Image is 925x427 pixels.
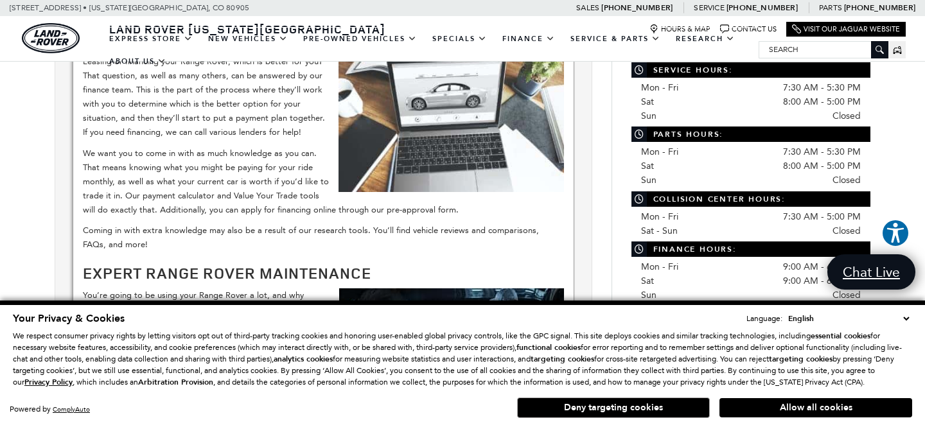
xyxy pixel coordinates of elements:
[531,354,594,364] strong: targeting cookies
[811,331,870,341] strong: essential cookies
[101,28,200,50] a: EXPRESS STORE
[22,23,80,53] a: land-rover
[24,377,73,387] u: Privacy Policy
[783,260,861,274] span: 9:00 AM - 6:00 PM
[200,28,295,50] a: New Vehicles
[720,24,777,34] a: Contact Us
[783,210,861,224] span: 7:30 AM - 5:00 PM
[641,290,656,301] span: Sun
[833,173,861,187] span: Closed
[101,21,393,37] a: Land Rover [US_STATE][GEOGRAPHIC_DATA]
[517,397,710,418] button: Deny targeting cookies
[641,275,654,286] span: Sat
[746,315,782,322] div: Language:
[649,24,710,34] a: Hours & Map
[719,398,912,417] button: Allow all cookies
[83,146,564,217] p: We want you to come in with as much knowledge as you can. That means knowing what you might be pa...
[631,126,870,142] span: Parts Hours:
[10,405,90,414] div: Powered by
[83,55,564,140] p: Leasing or financing your Range Rover, which is better for you? That question, as well as many ot...
[13,311,125,326] span: Your Privacy & Cookies
[783,145,861,159] span: 7:30 AM - 5:30 PM
[101,28,759,73] nav: Main Navigation
[792,24,900,34] a: Visit Our Jaguar Website
[83,223,564,252] p: Coming in with extra knowledge may also be a result of our research tools. You’ll find vehicle re...
[576,3,599,12] span: Sales
[881,219,910,247] button: Explore your accessibility options
[844,3,915,13] a: [PHONE_NUMBER]
[833,109,861,123] span: Closed
[819,3,842,12] span: Parts
[727,3,798,13] a: [PHONE_NUMBER]
[783,159,861,173] span: 8:00 AM - 5:00 PM
[138,377,213,387] strong: Arbitration Provision
[563,28,668,50] a: Service & Parts
[516,342,581,353] strong: functional cookies
[601,3,673,13] a: [PHONE_NUMBER]
[881,219,910,250] aside: Accessibility Help Desk
[10,3,249,12] a: [STREET_ADDRESS] • [US_STATE][GEOGRAPHIC_DATA], CO 80905
[833,224,861,238] span: Closed
[83,288,564,374] p: You’re going to be using your Range Rover a lot, and why wouldn’t you? After all, it is a luxury ...
[783,95,861,109] span: 8:00 AM - 5:00 PM
[641,261,678,272] span: Mon - Fri
[101,50,174,73] a: About Us
[641,96,654,107] span: Sat
[759,42,888,57] input: Search
[641,110,656,121] span: Sun
[641,175,656,186] span: Sun
[641,211,678,222] span: Mon - Fri
[783,81,861,95] span: 7:30 AM - 5:30 PM
[274,354,333,364] strong: analytics cookies
[827,254,915,290] a: Chat Live
[769,354,833,364] strong: targeting cookies
[295,28,425,50] a: Pre-Owned Vehicles
[495,28,563,50] a: Finance
[13,330,912,388] p: We respect consumer privacy rights by letting visitors opt out of third-party tracking cookies an...
[641,146,678,157] span: Mon - Fri
[641,225,678,236] span: Sat - Sun
[83,263,371,283] strong: Expert Range Rover Maintenance
[109,21,385,37] span: Land Rover [US_STATE][GEOGRAPHIC_DATA]
[631,241,870,257] span: Finance Hours:
[783,274,861,288] span: 9:00 AM - 6:00 PM
[339,55,564,192] img: Range Rover
[836,263,906,281] span: Chat Live
[668,28,743,50] a: Research
[833,288,861,302] span: Closed
[425,28,495,50] a: Specials
[641,82,678,93] span: Mon - Fri
[641,161,654,171] span: Sat
[22,23,80,53] img: Land Rover
[694,3,724,12] span: Service
[631,191,870,207] span: Collision Center Hours:
[53,405,90,414] a: ComplyAuto
[785,312,912,325] select: Language Select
